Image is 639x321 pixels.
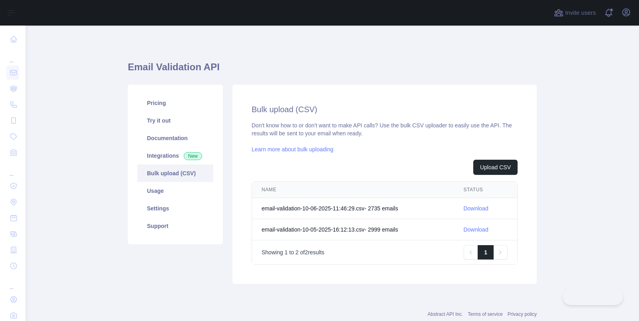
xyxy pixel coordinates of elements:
div: ... [6,48,19,64]
h2: Bulk upload (CSV) [252,104,518,115]
a: 1 [478,245,494,260]
span: 2 [296,249,299,256]
a: Usage [137,182,213,200]
a: Download [463,226,488,233]
nav: Pagination [464,245,508,260]
th: STATUS [454,182,517,198]
button: Invite users [552,6,597,19]
div: ... [6,275,19,291]
span: Invite users [565,8,596,18]
p: Showing to of results [262,248,324,256]
td: email-validation-10-05-2025-16:12:13.csv - 2999 email s [252,219,454,240]
a: Documentation [137,129,213,147]
a: Pricing [137,94,213,112]
div: ... [6,161,19,177]
a: Integrations New [137,147,213,164]
a: Abstract API Inc. [428,311,463,317]
a: Download [463,205,488,212]
a: Support [137,217,213,235]
div: Don't know how to or don't want to make API calls? Use the bulk CSV uploader to easily use the AP... [252,121,518,265]
td: email-validation-10-06-2025-11:46:29.csv - 2735 email s [252,198,454,219]
button: Upload CSV [473,160,518,175]
a: Bulk upload (CSV) [137,164,213,182]
a: Terms of service [468,311,502,317]
a: Try it out [137,112,213,129]
a: Settings [137,200,213,217]
span: 1 [285,249,288,256]
th: NAME [252,182,454,198]
a: Privacy policy [508,311,537,317]
span: 2 [305,249,308,256]
span: New [184,152,202,160]
a: Learn more about bulk uploading [252,146,333,153]
iframe: Toggle Customer Support [563,288,623,305]
h1: Email Validation API [128,61,537,80]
